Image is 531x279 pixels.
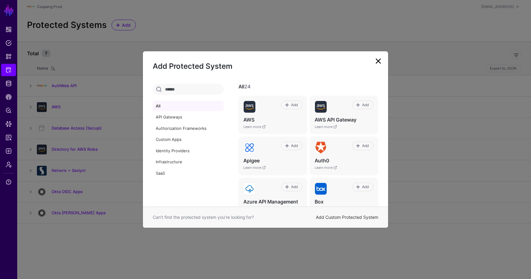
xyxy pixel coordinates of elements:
[290,184,298,190] span: Add
[153,168,224,179] a: SaaS
[290,102,298,108] span: Add
[153,61,378,72] h2: Add Protected System
[153,134,224,145] a: Custom Apps
[352,183,373,191] a: Add
[315,157,373,164] h4: Auth0
[315,125,337,129] a: Learn more
[361,143,369,149] span: Add
[281,141,302,150] a: Add
[153,215,254,220] span: Can’t find the protected system you’re looking for?
[315,183,327,195] img: svg+xml;base64,PHN2ZyB3aWR0aD0iNjQiIGhlaWdodD0iNjQiIHZpZXdCb3g9IjAgMCA2NCA2NCIgZmlsbD0ibm9uZSIgeG...
[361,102,369,108] span: Add
[315,142,327,153] img: svg+xml;base64,PHN2ZyB3aWR0aD0iMTE2IiBoZWlnaHQ9IjEyOSIgdmlld0JveD0iMCAwIDExNiAxMjkiIGZpbGw9Im5vbm...
[316,215,378,220] a: Add Custom Protected System
[361,184,369,190] span: Add
[315,165,337,170] a: Learn more
[153,101,224,111] a: All
[315,117,373,123] h4: AWS API Gateway
[352,101,373,109] a: Add
[244,83,251,90] span: 24
[290,143,298,149] span: Add
[243,199,302,205] h4: Azure API Management
[243,165,266,170] a: Learn more
[315,101,327,113] img: svg+xml;base64,PHN2ZyB3aWR0aD0iNjQiIGhlaWdodD0iNjQiIHZpZXdCb3g9IjAgMCA2NCA2NCIgZmlsbD0ibm9uZSIgeG...
[281,183,302,191] a: Add
[315,199,373,205] h4: Box
[243,117,302,123] h4: AWS
[238,84,378,90] h3: All
[352,141,373,150] a: Add
[243,157,302,164] h4: Apigee
[153,112,224,122] a: API Gateways
[244,101,255,113] img: svg+xml;base64,PHN2ZyB3aWR0aD0iNjQiIGhlaWdodD0iNjQiIHZpZXdCb3g9IjAgMCA2NCA2NCIgZmlsbD0ibm9uZSIgeG...
[281,101,302,109] a: Add
[243,206,266,211] a: Learn more
[243,125,266,129] a: Learn more
[153,146,224,156] a: Identity Providers
[153,123,224,134] a: Authorization Frameworks
[244,142,255,153] img: svg+xml;base64,PHN2ZyB3aWR0aD0iNjQiIGhlaWdodD0iNjQiIHZpZXdCb3g9IjAgMCA2NCA2NCIgZmlsbD0ibm9uZSIgeG...
[153,157,224,167] a: Infrastructure
[244,183,255,195] img: svg+xml;base64,PHN2ZyB3aWR0aD0iNjQiIGhlaWdodD0iNjQiIHZpZXdCb3g9IjAgMCA2NCA2NCIgZmlsbD0ibm9uZSIgeG...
